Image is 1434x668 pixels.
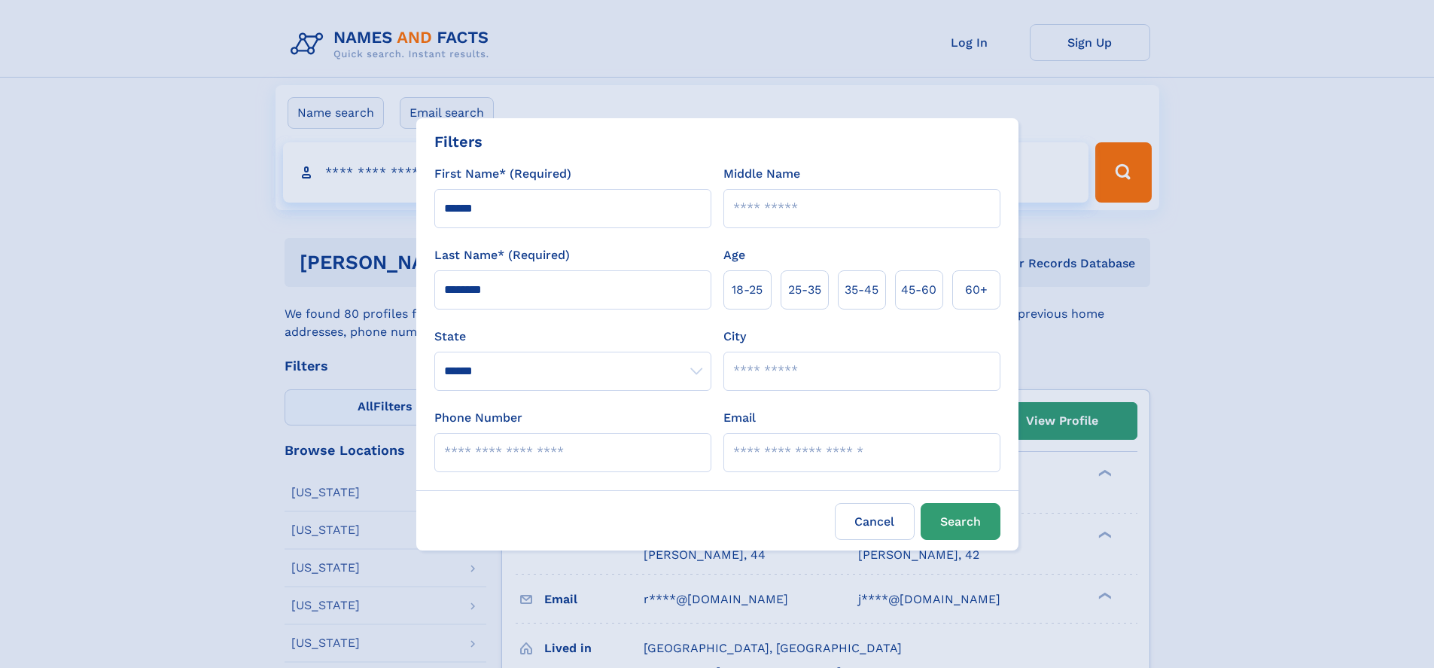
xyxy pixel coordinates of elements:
[434,130,483,153] div: Filters
[434,246,570,264] label: Last Name* (Required)
[723,246,745,264] label: Age
[723,409,756,427] label: Email
[434,328,711,346] label: State
[965,281,988,299] span: 60+
[723,328,746,346] label: City
[901,281,936,299] span: 45‑60
[845,281,878,299] span: 35‑45
[835,503,915,540] label: Cancel
[434,165,571,183] label: First Name* (Required)
[921,503,1000,540] button: Search
[732,281,763,299] span: 18‑25
[434,409,522,427] label: Phone Number
[788,281,821,299] span: 25‑35
[723,165,800,183] label: Middle Name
